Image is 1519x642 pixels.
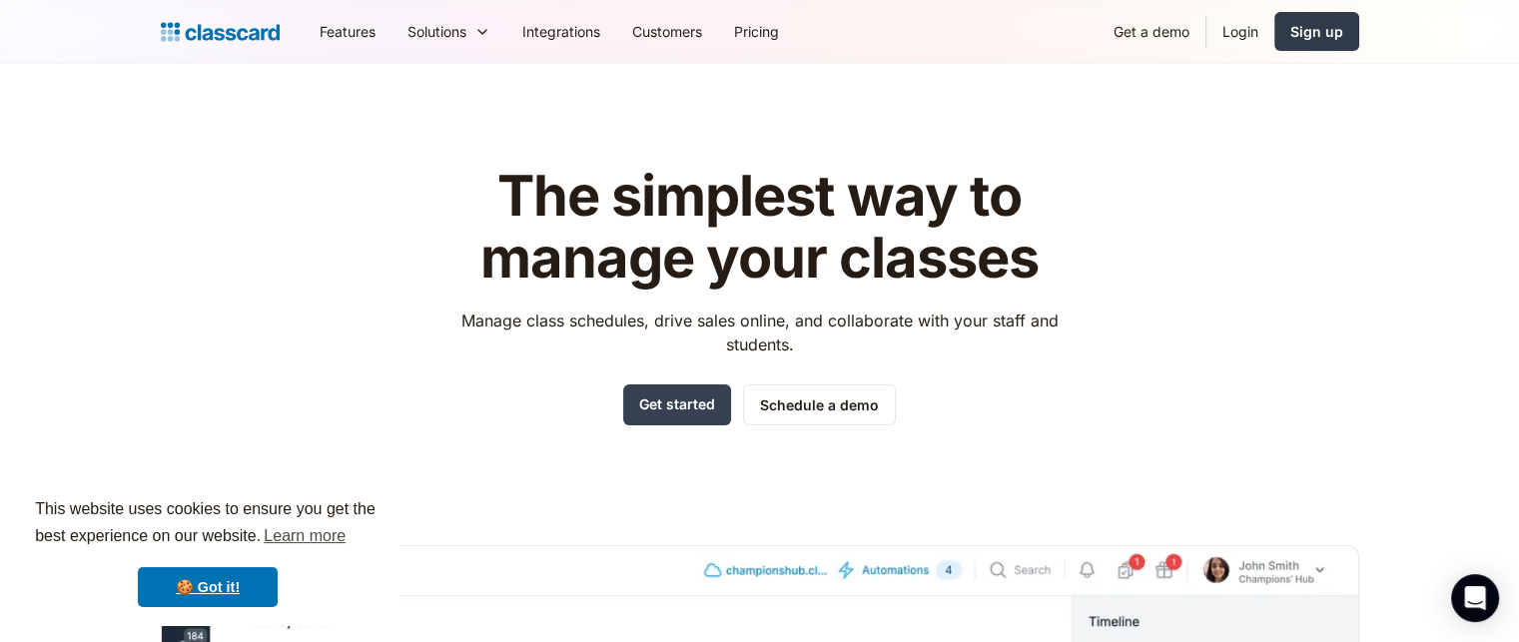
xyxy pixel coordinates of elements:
div: Open Intercom Messenger [1451,574,1499,622]
a: home [161,18,280,46]
a: Sign up [1274,12,1359,51]
a: learn more about cookies [261,521,349,551]
a: Login [1206,9,1274,54]
a: Get a demo [1098,9,1205,54]
div: Solutions [407,21,466,42]
a: dismiss cookie message [138,567,278,607]
a: Integrations [506,9,616,54]
a: Get started [623,384,731,425]
a: Features [304,9,391,54]
a: Pricing [718,9,795,54]
h1: The simplest way to manage your classes [442,166,1077,289]
div: cookieconsent [16,478,399,626]
a: Customers [616,9,718,54]
div: Solutions [391,9,506,54]
p: Manage class schedules, drive sales online, and collaborate with your staff and students. [442,309,1077,356]
a: Schedule a demo [743,384,896,425]
span: This website uses cookies to ensure you get the best experience on our website. [35,497,380,551]
div: Sign up [1290,21,1343,42]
